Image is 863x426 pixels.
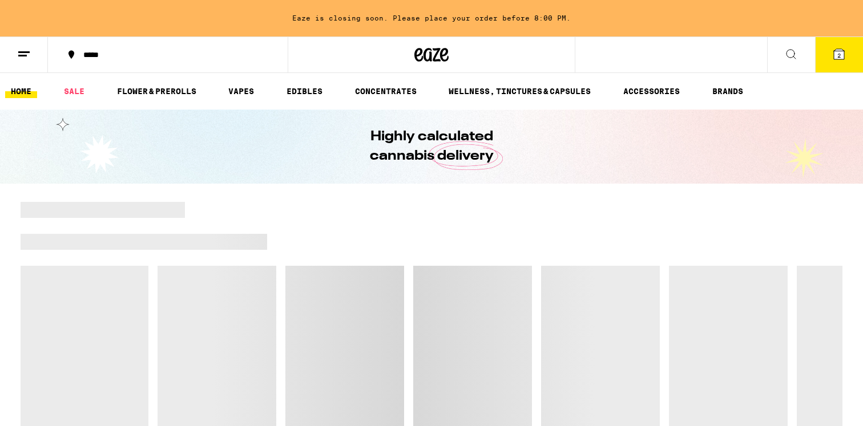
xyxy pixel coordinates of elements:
a: EDIBLES [281,84,328,98]
h1: Highly calculated cannabis delivery [337,127,526,166]
a: SALE [58,84,90,98]
button: 2 [815,37,863,72]
a: CONCENTRATES [349,84,422,98]
a: WELLNESS, TINCTURES & CAPSULES [443,84,596,98]
a: ACCESSORIES [618,84,685,98]
span: 2 [837,52,841,59]
a: FLOWER & PREROLLS [111,84,202,98]
a: VAPES [223,84,260,98]
a: BRANDS [707,84,749,98]
a: HOME [5,84,37,98]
